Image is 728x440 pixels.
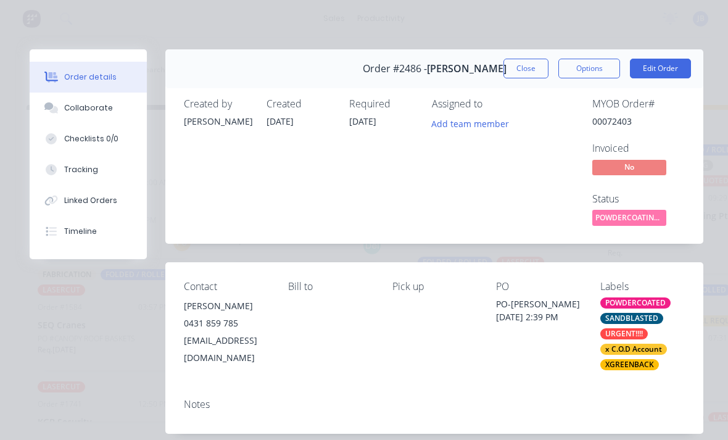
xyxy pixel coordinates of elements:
button: Edit Order [630,59,691,78]
div: x C.O.D Account [600,344,667,355]
span: [PERSON_NAME] [427,63,507,75]
div: [PERSON_NAME]0431 859 785[EMAIL_ADDRESS][DOMAIN_NAME] [184,297,268,367]
div: 0431 859 785 [184,315,268,332]
div: POWDERCOATED [600,297,671,309]
button: Checklists 0/0 [30,123,147,154]
button: Timeline [30,216,147,247]
div: Contact [184,281,268,293]
div: Created [267,98,334,110]
button: POWDERCOATING/S... [592,210,666,228]
div: XGREENBACK [600,359,659,370]
span: POWDERCOATING/S... [592,210,666,225]
div: Pick up [392,281,477,293]
div: Bill to [288,281,373,293]
button: Linked Orders [30,185,147,216]
div: Linked Orders [64,195,117,206]
div: URGENT!!!! [600,328,648,339]
button: Add team member [425,115,516,131]
span: [DATE] [267,115,294,127]
div: Status [592,193,685,205]
div: PO-[PERSON_NAME] [DATE] 2:39 PM [496,297,581,323]
div: SANDBLASTED [600,313,663,324]
div: MYOB Order # [592,98,685,110]
div: Created by [184,98,252,110]
span: [DATE] [349,115,376,127]
div: Notes [184,399,685,410]
div: Assigned to [432,98,555,110]
span: Order #2486 - [363,63,427,75]
div: Labels [600,281,685,293]
div: [PERSON_NAME] [184,297,268,315]
div: Tracking [64,164,98,175]
button: Close [503,59,548,78]
div: Invoiced [592,143,685,154]
button: Collaborate [30,93,147,123]
div: PO [496,281,581,293]
button: Options [558,59,620,78]
div: Timeline [64,226,97,237]
button: Add team member [432,115,516,131]
div: [PERSON_NAME] [184,115,252,128]
div: Required [349,98,417,110]
button: Tracking [30,154,147,185]
span: No [592,160,666,175]
div: 00072403 [592,115,685,128]
button: Order details [30,62,147,93]
div: Checklists 0/0 [64,133,118,144]
div: [EMAIL_ADDRESS][DOMAIN_NAME] [184,332,268,367]
div: Collaborate [64,102,113,114]
div: Order details [64,72,117,83]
